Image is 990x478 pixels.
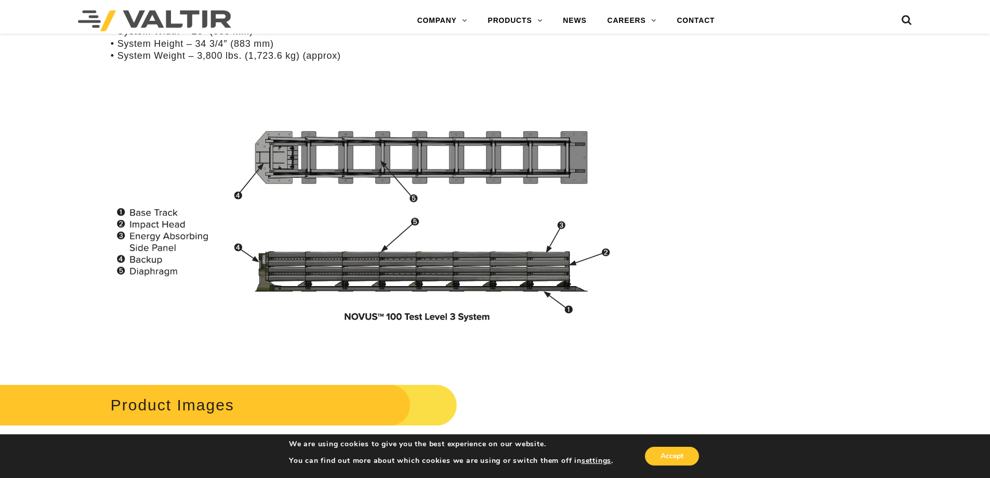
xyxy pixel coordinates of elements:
p: You can find out more about which cookies we are using or switch them off in . [289,456,613,466]
p: We are using cookies to give you the best experience on our website. [289,440,613,449]
a: PRODUCTS [478,10,553,31]
img: Valtir [78,10,231,31]
p: • System Length – 21′ (6.4 m) • System Width – 26″ (660 mm) • System Height – 34 3/4″ (883 mm) • ... [111,14,632,62]
a: NEWS [552,10,597,31]
button: settings [582,456,611,466]
a: CAREERS [597,10,667,31]
button: Accept [645,447,699,466]
a: CONTACT [666,10,725,31]
a: COMPANY [407,10,478,31]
